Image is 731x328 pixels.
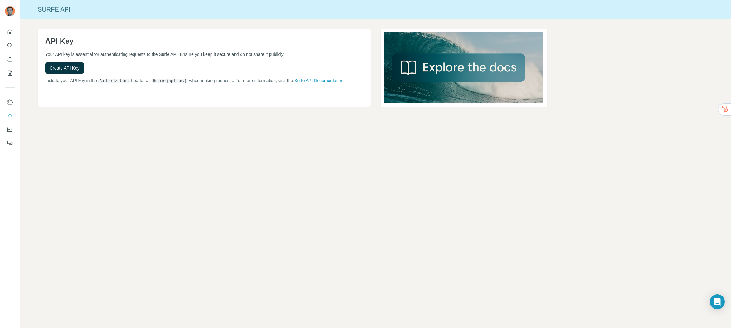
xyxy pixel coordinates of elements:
[5,26,15,37] button: Quick start
[5,54,15,65] button: Enrich CSV
[45,62,84,74] button: Create API Key
[5,67,15,79] button: My lists
[5,40,15,51] button: Search
[152,79,188,83] code: Bearer {api-key}
[5,110,15,121] button: Use Surfe API
[5,138,15,149] button: Feedback
[294,78,343,83] a: Surfe API Documentation
[5,6,15,16] img: Avatar
[98,79,130,83] code: Authorization
[20,5,731,14] div: Surfe API
[5,124,15,135] button: Dashboard
[710,294,725,309] div: Open Intercom Messenger
[50,65,80,71] span: Create API Key
[5,96,15,108] button: Use Surfe on LinkedIn
[45,51,363,57] p: Your API key is essential for authenticating requests to the Surfe API. Ensure you keep it secure...
[45,77,363,84] p: Include your API key in the header as when making requests. For more information, visit the .
[45,36,363,46] h1: API Key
